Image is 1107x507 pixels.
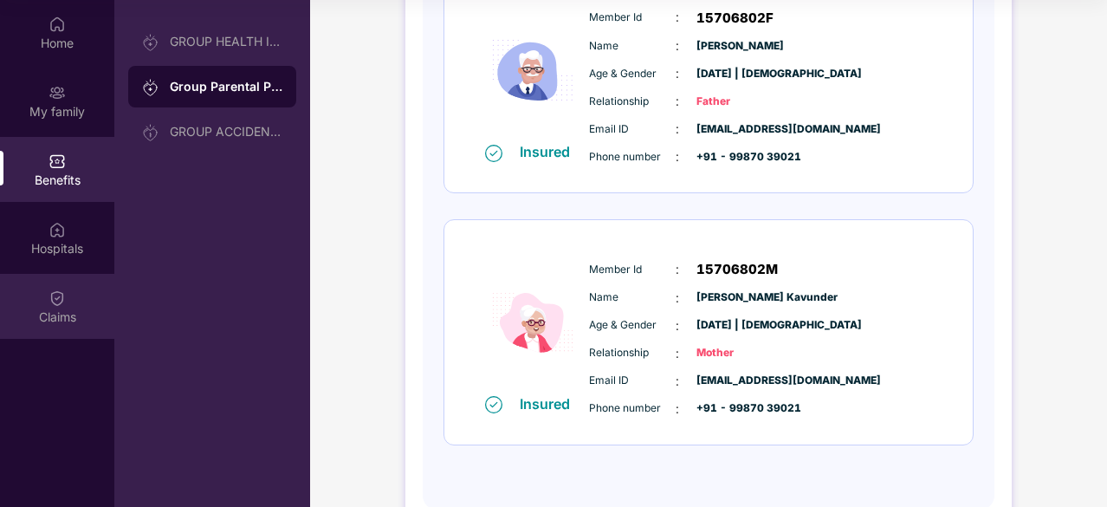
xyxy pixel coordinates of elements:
div: Insured [520,395,580,413]
span: Email ID [589,121,676,138]
span: : [676,260,679,279]
span: : [676,289,679,308]
img: svg+xml;base64,PHN2ZyB3aWR0aD0iMjAiIGhlaWdodD0iMjAiIHZpZXdCb3g9IjAgMCAyMCAyMCIgZmlsbD0ibm9uZSIgeG... [142,124,159,141]
span: Age & Gender [589,66,676,82]
div: GROUP ACCIDENTAL INSURANCE [170,125,282,139]
span: : [676,400,679,419]
span: : [676,344,679,363]
span: Member Id [589,262,676,278]
img: svg+xml;base64,PHN2ZyB3aWR0aD0iMjAiIGhlaWdodD0iMjAiIHZpZXdCb3g9IjAgMCAyMCAyMCIgZmlsbD0ibm9uZSIgeG... [142,79,159,96]
span: : [676,64,679,83]
span: [DATE] | [DEMOGRAPHIC_DATA] [696,317,783,334]
span: : [676,120,679,139]
span: Phone number [589,149,676,166]
span: [EMAIL_ADDRESS][DOMAIN_NAME] [696,373,783,389]
span: [DATE] | [DEMOGRAPHIC_DATA] [696,66,783,82]
span: Age & Gender [589,317,676,334]
span: [PERSON_NAME] [696,38,783,55]
span: +91 - 99870 39021 [696,400,783,417]
img: icon [481,251,585,394]
span: Relationship [589,94,676,110]
span: : [676,8,679,27]
img: svg+xml;base64,PHN2ZyB3aWR0aD0iMjAiIGhlaWdodD0iMjAiIHZpZXdCb3g9IjAgMCAyMCAyMCIgZmlsbD0ibm9uZSIgeG... [142,34,159,51]
span: [PERSON_NAME] Kavunder [696,289,783,306]
span: Phone number [589,400,676,417]
span: 15706802F [696,8,774,29]
span: Name [589,289,676,306]
img: svg+xml;base64,PHN2ZyB4bWxucz0iaHR0cDovL3d3dy53My5vcmcvMjAwMC9zdmciIHdpZHRoPSIxNiIgaGVpZ2h0PSIxNi... [485,145,502,162]
div: GROUP HEALTH INSURANCE [170,35,282,49]
span: Email ID [589,373,676,389]
img: svg+xml;base64,PHN2ZyBpZD0iQmVuZWZpdHMiIHhtbG5zPSJodHRwOi8vd3d3LnczLm9yZy8yMDAwL3N2ZyIgd2lkdGg9Ij... [49,153,66,170]
span: Name [589,38,676,55]
img: svg+xml;base64,PHN2ZyBpZD0iQ2xhaW0iIHhtbG5zPSJodHRwOi8vd3d3LnczLm9yZy8yMDAwL3N2ZyIgd2lkdGg9IjIwIi... [49,289,66,307]
span: : [676,92,679,111]
div: Group Parental Policy [170,78,282,95]
span: Relationship [589,345,676,361]
span: [EMAIL_ADDRESS][DOMAIN_NAME] [696,121,783,138]
span: +91 - 99870 39021 [696,149,783,166]
span: Mother [696,345,783,361]
span: : [676,316,679,335]
img: svg+xml;base64,PHN2ZyBpZD0iSG9zcGl0YWxzIiB4bWxucz0iaHR0cDovL3d3dy53My5vcmcvMjAwMC9zdmciIHdpZHRoPS... [49,221,66,238]
img: svg+xml;base64,PHN2ZyBpZD0iSG9tZSIgeG1sbnM9Imh0dHA6Ly93d3cudzMub3JnLzIwMDAvc3ZnIiB3aWR0aD0iMjAiIG... [49,16,66,33]
img: svg+xml;base64,PHN2ZyB4bWxucz0iaHR0cDovL3d3dy53My5vcmcvMjAwMC9zdmciIHdpZHRoPSIxNiIgaGVpZ2h0PSIxNi... [485,396,502,413]
img: svg+xml;base64,PHN2ZyB3aWR0aD0iMjAiIGhlaWdodD0iMjAiIHZpZXdCb3g9IjAgMCAyMCAyMCIgZmlsbD0ibm9uZSIgeG... [49,84,66,101]
span: : [676,36,679,55]
span: Father [696,94,783,110]
span: 15706802M [696,259,778,280]
span: Member Id [589,10,676,26]
span: : [676,372,679,391]
div: Insured [520,143,580,160]
span: : [676,147,679,166]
